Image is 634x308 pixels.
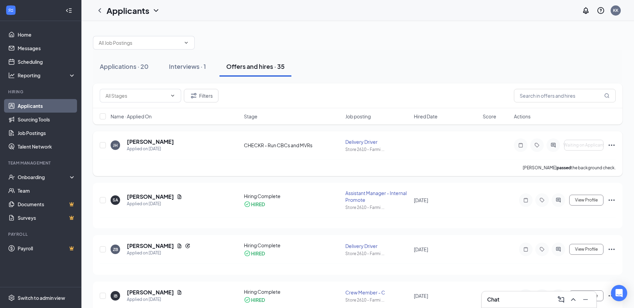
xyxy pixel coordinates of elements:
svg: Document [177,243,182,249]
svg: CheckmarkCircle [244,296,251,303]
svg: ComposeMessage [557,295,565,304]
svg: Settings [8,294,15,301]
a: Talent Network [18,140,76,153]
h5: [PERSON_NAME] [127,193,174,200]
div: JH [113,142,118,148]
div: Store 2610 - Farmi ... [345,297,410,303]
div: Applied on [DATE] [127,296,182,303]
button: Waiting on Applicant [564,140,603,151]
svg: Document [177,194,182,199]
div: HIRED [251,250,265,257]
div: Applied on [DATE] [127,200,182,207]
a: Sourcing Tools [18,113,76,126]
svg: MagnifyingGlass [604,93,610,98]
svg: ChevronLeft [96,6,104,15]
svg: Collapse [65,7,72,14]
svg: Notifications [582,6,590,15]
a: Scheduling [18,55,76,69]
div: Delivery Driver [345,138,410,145]
svg: WorkstreamLogo [7,7,14,14]
svg: UserCheck [8,174,15,180]
div: Reporting [18,72,76,79]
div: Onboarding [18,174,70,180]
button: Minimize [580,294,591,305]
span: Stage [244,113,257,120]
svg: QuestionInfo [597,6,605,15]
span: [DATE] [414,197,428,203]
svg: ChevronDown [170,93,175,98]
div: Store 2610 - Farmi ... [345,251,410,256]
svg: Tag [533,142,541,148]
a: Applicants [18,99,76,113]
a: Job Postings [18,126,76,140]
svg: ActiveChat [554,197,562,203]
h3: Chat [487,296,499,303]
svg: Reapply [185,243,190,249]
div: Hiring Complete [244,193,341,199]
button: View Profile [569,290,603,301]
svg: Ellipses [608,245,616,253]
div: IB [114,293,117,299]
div: Switch to admin view [18,294,65,301]
div: HIRED [251,201,265,208]
span: Actions [514,113,531,120]
svg: Filter [190,92,198,100]
div: Crew Member - C [345,289,410,296]
div: Team Management [8,160,74,166]
button: View Profile [569,244,603,255]
svg: ChevronDown [152,6,160,15]
svg: Note [522,247,530,252]
svg: Ellipses [608,196,616,204]
div: SA [113,197,118,203]
svg: ChevronDown [184,40,189,45]
div: Store 2610 - Farmi ... [345,205,410,210]
a: Messages [18,41,76,55]
svg: ActiveChat [549,142,557,148]
input: All Job Postings [99,39,181,46]
span: [DATE] [414,246,428,252]
h5: [PERSON_NAME] [127,138,174,146]
span: Hired Date [414,113,438,120]
svg: Analysis [8,72,15,79]
button: Filter Filters [184,89,218,102]
div: Payroll [8,231,74,237]
span: View Profile [575,247,598,252]
input: Search in offers and hires [514,89,616,102]
div: KK [613,7,618,13]
div: Store 2610 - Farmi ... [345,147,410,152]
a: SurveysCrown [18,211,76,225]
svg: Tag [538,247,546,252]
a: Home [18,28,76,41]
svg: Minimize [581,295,590,304]
div: Assistant Manager - Internal Promote [345,190,410,203]
div: Hiring Complete [244,288,341,295]
span: Job posting [345,113,371,120]
a: DocumentsCrown [18,197,76,211]
div: Applied on [DATE] [127,250,190,256]
span: Name · Applied On [111,113,152,120]
svg: CheckmarkCircle [244,250,251,257]
span: [DATE] [414,293,428,299]
svg: ChevronUp [569,295,577,304]
svg: Document [177,290,182,295]
p: [PERSON_NAME] the background check. [523,165,616,171]
div: Interviews · 1 [169,62,206,71]
b: passed [557,165,571,170]
svg: Ellipses [608,141,616,149]
div: Hiring [8,89,74,95]
button: ComposeMessage [556,294,566,305]
div: Applications · 20 [100,62,149,71]
div: CHECKR - Run CBCs and MVRs [244,142,341,149]
span: Waiting on Applicant [563,143,604,148]
a: Team [18,184,76,197]
svg: Note [522,197,530,203]
a: PayrollCrown [18,242,76,255]
svg: ActiveChat [554,247,562,252]
div: Offers and hires · 35 [226,62,285,71]
svg: CheckmarkCircle [244,201,251,208]
div: HIRED [251,296,265,303]
svg: Tag [538,197,546,203]
div: Hiring Complete [244,242,341,249]
h5: [PERSON_NAME] [127,289,174,296]
div: ZB [113,247,118,252]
